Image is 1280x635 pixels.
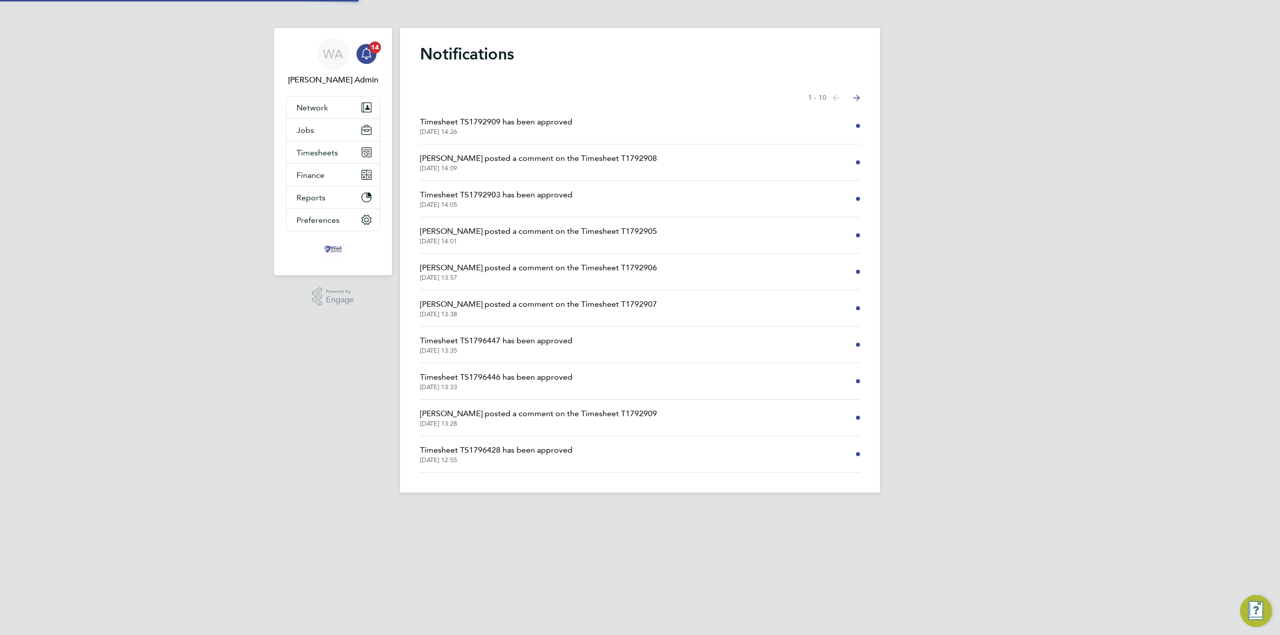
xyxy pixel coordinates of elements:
span: Wills Admin [286,74,380,86]
a: [PERSON_NAME] posted a comment on the Timesheet T1792905[DATE] 14:01 [420,225,657,245]
button: Reports [286,186,379,208]
span: [PERSON_NAME] posted a comment on the Timesheet T1792906 [420,262,657,274]
span: [DATE] 13:35 [420,347,572,355]
a: Timesheet TS1796446 has been approved[DATE] 13:33 [420,371,572,391]
span: 1 - 10 [808,93,826,103]
span: Timesheet TS1796428 has been approved [420,444,572,456]
span: Timesheets [296,148,338,157]
button: Network [286,96,379,118]
span: Timesheet TS1796446 has been approved [420,371,572,383]
span: [DATE] 13:38 [420,310,657,318]
h1: Notifications [420,44,860,64]
a: Timesheet TS1792903 has been approved[DATE] 14:05 [420,189,572,209]
span: [DATE] 13:57 [420,274,657,282]
span: [DATE] 13:28 [420,420,657,428]
button: Preferences [286,209,379,231]
span: [PERSON_NAME] posted a comment on the Timesheet T1792907 [420,298,657,310]
span: Timesheet TS1796447 has been approved [420,335,572,347]
button: Engage Resource Center [1240,595,1272,627]
span: [DATE] 12:55 [420,456,572,464]
a: Timesheet TS1796447 has been approved[DATE] 13:35 [420,335,572,355]
span: Timesheet TS1792909 has been approved [420,116,572,128]
a: Go to home page [286,241,380,257]
a: Timesheet TS1792909 has been approved[DATE] 14:26 [420,116,572,136]
button: Jobs [286,119,379,141]
span: Engage [326,296,354,304]
span: [PERSON_NAME] posted a comment on the Timesheet T1792908 [420,152,657,164]
a: [PERSON_NAME] posted a comment on the Timesheet T1792909[DATE] 13:28 [420,408,657,428]
nav: Main navigation [274,28,392,275]
a: [PERSON_NAME] posted a comment on the Timesheet T1792907[DATE] 13:38 [420,298,657,318]
span: WA [323,47,343,60]
span: Powered by [326,287,354,296]
span: 14 [369,41,381,53]
span: Network [296,103,328,112]
span: [DATE] 13:33 [420,383,572,391]
a: WA[PERSON_NAME] Admin [286,38,380,86]
a: 14 [356,38,376,70]
span: Preferences [296,215,339,225]
a: [PERSON_NAME] posted a comment on the Timesheet T1792906[DATE] 13:57 [420,262,657,282]
span: Timesheet TS1792903 has been approved [420,189,572,201]
span: [DATE] 14:05 [420,201,572,209]
a: [PERSON_NAME] posted a comment on the Timesheet T1792908[DATE] 14:09 [420,152,657,172]
a: Powered byEngage [312,287,354,306]
span: [DATE] 14:26 [420,128,572,136]
span: [PERSON_NAME] posted a comment on the Timesheet T1792909 [420,408,657,420]
span: Finance [296,170,324,180]
span: [PERSON_NAME] posted a comment on the Timesheet T1792905 [420,225,657,237]
span: [DATE] 14:01 [420,237,657,245]
span: Jobs [296,125,314,135]
span: [DATE] 14:09 [420,164,657,172]
img: wills-security-logo-retina.png [321,241,345,257]
button: Finance [286,164,379,186]
button: Timesheets [286,141,379,163]
span: Reports [296,193,325,202]
nav: Select page of notifications list [808,88,860,108]
a: Timesheet TS1796428 has been approved[DATE] 12:55 [420,444,572,464]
